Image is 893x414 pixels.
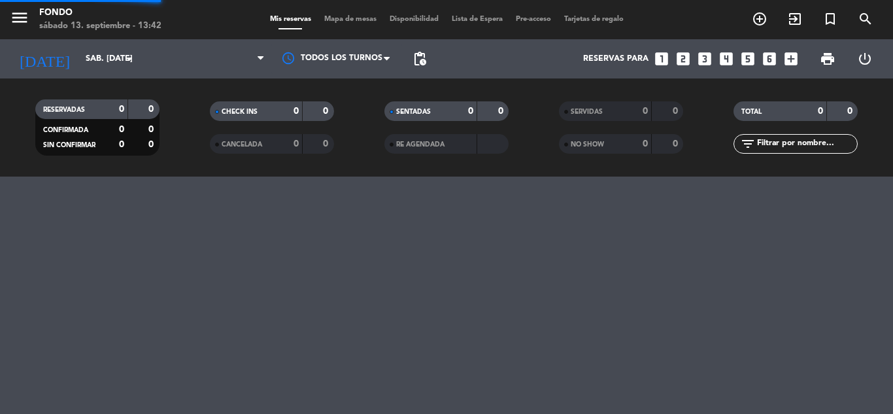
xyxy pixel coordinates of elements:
span: Reservas para [583,54,649,63]
div: LOG OUT [846,39,883,78]
span: RESERVADAS [43,107,85,113]
span: CHECK INS [222,109,258,115]
span: SIN CONFIRMAR [43,142,95,148]
span: Lista de Espera [445,16,509,23]
i: [DATE] [10,44,79,73]
strong: 0 [294,139,299,148]
i: looks_5 [739,50,756,67]
strong: 0 [498,107,506,116]
strong: 0 [294,107,299,116]
i: add_box [783,50,800,67]
span: TOTAL [741,109,762,115]
strong: 0 [643,107,648,116]
input: Filtrar por nombre... [756,137,857,151]
strong: 0 [119,125,124,134]
strong: 0 [148,140,156,149]
span: Disponibilidad [383,16,445,23]
i: looks_6 [761,50,778,67]
i: exit_to_app [787,11,803,27]
strong: 0 [148,125,156,134]
span: CONFIRMADA [43,127,88,133]
strong: 0 [643,139,648,148]
i: looks_3 [696,50,713,67]
button: menu [10,8,29,32]
strong: 0 [847,107,855,116]
i: looks_one [653,50,670,67]
span: Mapa de mesas [318,16,383,23]
span: Pre-acceso [509,16,558,23]
span: print [820,51,835,67]
i: arrow_drop_down [122,51,137,67]
span: pending_actions [412,51,428,67]
span: NO SHOW [571,141,604,148]
div: sábado 13. septiembre - 13:42 [39,20,161,33]
span: SENTADAS [396,109,431,115]
i: looks_4 [718,50,735,67]
span: CANCELADA [222,141,262,148]
strong: 0 [323,139,331,148]
strong: 0 [119,105,124,114]
i: filter_list [740,136,756,152]
span: SERVIDAS [571,109,603,115]
i: menu [10,8,29,27]
i: looks_two [675,50,692,67]
strong: 0 [673,139,681,148]
strong: 0 [818,107,823,116]
i: turned_in_not [822,11,838,27]
i: power_settings_new [857,51,873,67]
strong: 0 [673,107,681,116]
i: add_circle_outline [752,11,767,27]
span: Tarjetas de regalo [558,16,630,23]
div: Fondo [39,7,161,20]
span: RE AGENDADA [396,141,445,148]
strong: 0 [468,107,473,116]
strong: 0 [148,105,156,114]
span: Mis reservas [263,16,318,23]
i: search [858,11,873,27]
strong: 0 [323,107,331,116]
strong: 0 [119,140,124,149]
